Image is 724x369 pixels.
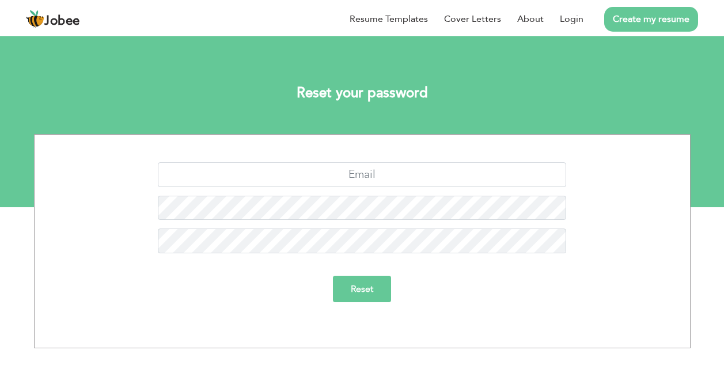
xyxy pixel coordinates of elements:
[560,12,583,26] a: Login
[350,12,428,26] a: Resume Templates
[26,10,44,28] img: jobee.io
[44,15,80,28] span: Jobee
[444,12,501,26] a: Cover Letters
[297,83,428,102] strong: Reset your password
[26,10,80,28] a: Jobee
[517,12,544,26] a: About
[158,162,566,187] input: Email
[604,7,698,32] a: Create my resume
[333,276,391,302] input: Reset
